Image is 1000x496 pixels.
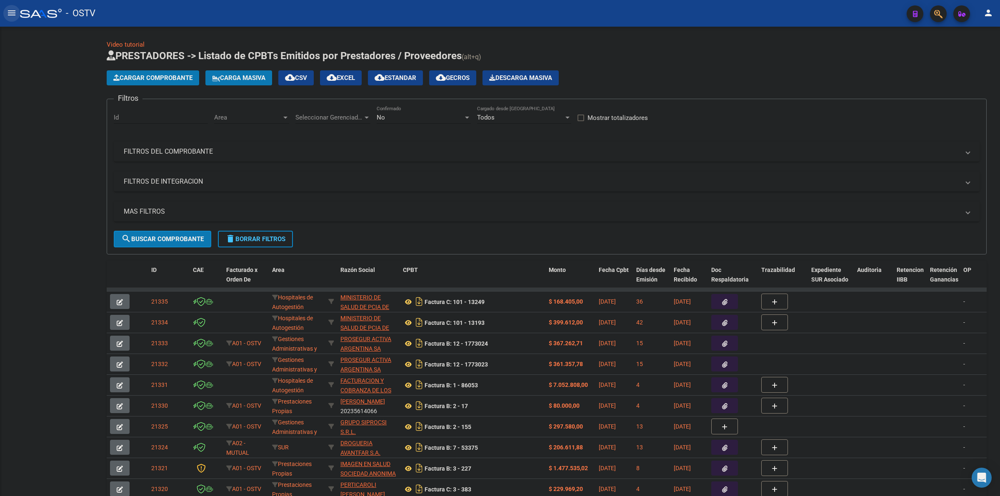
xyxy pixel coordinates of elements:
[425,465,471,472] strong: Factura B: 3 - 227
[674,298,691,305] span: [DATE]
[930,267,958,283] span: Retención Ganancias
[674,486,691,492] span: [DATE]
[425,340,488,347] strong: Factura B: 12 - 1773024
[225,235,285,243] span: Borrar Filtros
[636,423,643,430] span: 13
[482,70,559,85] app-download-masive: Descarga masiva de comprobantes (adjuntos)
[218,231,293,247] button: Borrar Filtros
[124,177,960,186] mat-panel-title: FILTROS DE INTEGRACION
[7,8,17,18] mat-icon: menu
[854,261,893,298] datatable-header-cell: Auditoria
[425,424,471,430] strong: Factura B: 2 - 155
[595,261,633,298] datatable-header-cell: Fecha Cpbt
[857,267,882,273] span: Auditoria
[963,298,965,305] span: -
[549,444,583,451] strong: $ 206.611,88
[375,74,416,82] span: Estandar
[272,419,317,445] span: Gestiones Administrativas y Otros
[114,92,142,104] h3: Filtros
[414,336,425,350] i: Descargar documento
[674,340,691,346] span: [DATE]
[269,261,325,298] datatable-header-cell: Area
[462,53,481,61] span: (alt+q)
[674,444,691,451] span: [DATE]
[549,423,583,430] strong: $ 297.580,00
[963,465,965,471] span: -
[340,334,396,352] div: 30709776564
[599,465,616,471] span: [DATE]
[340,459,396,477] div: 30708905174
[549,298,583,305] strong: $ 168.405,00
[599,444,616,451] span: [DATE]
[599,267,629,273] span: Fecha Cpbt
[327,72,337,82] mat-icon: cloud_download
[599,423,616,430] span: [DATE]
[340,356,391,373] span: PROSEGUR ACTIVA ARGENTINA SA
[636,319,643,326] span: 42
[963,381,965,388] span: -
[633,261,670,298] datatable-header-cell: Días desde Emisión
[549,402,580,409] strong: $ 80.000,00
[983,8,993,18] mat-icon: person
[232,486,261,492] span: A01 - OSTV
[232,402,261,409] span: A01 - OSTV
[151,444,168,451] span: 21324
[340,336,391,352] span: PROSEGUR ACTIVA ARGENTINA SA
[425,361,488,368] strong: Factura B: 12 - 1773023
[320,70,362,85] button: EXCEL
[151,381,168,388] span: 21331
[285,72,295,82] mat-icon: cloud_download
[121,234,131,244] mat-icon: search
[636,340,643,346] span: 15
[124,147,960,156] mat-panel-title: FILTROS DEL COMPROBANTE
[674,381,691,388] span: [DATE]
[151,267,157,273] span: ID
[114,172,980,192] mat-expansion-panel-header: FILTROS DE INTEGRACION
[337,261,400,298] datatable-header-cell: Razón Social
[549,486,583,492] strong: $ 229.969,20
[340,315,389,341] span: MINISTERIO DE SALUD DE PCIA DE BSAS
[963,319,965,326] span: -
[368,70,423,85] button: Estandar
[113,74,192,82] span: Cargar Comprobante
[340,440,380,456] span: DROGUERIA AVANTFAR S.A.
[278,70,314,85] button: CSV
[599,402,616,409] span: [DATE]
[151,340,168,346] span: 21333
[414,461,425,475] i: Descargar documento
[549,361,583,367] strong: $ 361.357,78
[340,419,387,435] span: GRUPO SIPROCSI S.R.L.
[425,486,471,493] strong: Factura C: 3 - 383
[549,267,566,273] span: Monto
[425,444,478,451] strong: Factura B: 7 - 53375
[400,261,545,298] datatable-header-cell: CPBT
[963,361,965,367] span: -
[897,267,924,283] span: Retencion IIBB
[811,267,848,283] span: Expediente SUR Asociado
[429,70,476,85] button: Gecros
[151,423,168,430] span: 21325
[414,295,425,308] i: Descargar documento
[205,70,272,85] button: Carga Masiva
[711,267,749,283] span: Doc Respaldatoria
[272,398,312,414] span: Prestaciones Propias
[340,294,389,320] span: MINISTERIO DE SALUD DE PCIA DE BSAS
[148,261,190,298] datatable-header-cell: ID
[549,465,588,471] strong: $ 1.477.535,02
[151,465,168,471] span: 21321
[425,382,478,389] strong: Factura B: 1 - 86053
[377,114,385,121] span: No
[963,340,965,346] span: -
[549,381,588,388] strong: $ 7.052.808,00
[414,482,425,496] i: Descargar documento
[599,361,616,367] span: [DATE]
[549,340,583,346] strong: $ 367.262,71
[107,41,145,48] a: Video tutorial
[963,423,965,430] span: -
[436,72,446,82] mat-icon: cloud_download
[599,319,616,326] span: [DATE]
[340,267,375,273] span: Razón Social
[414,420,425,433] i: Descargar documento
[340,314,396,331] div: 30626983398
[636,402,640,409] span: 4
